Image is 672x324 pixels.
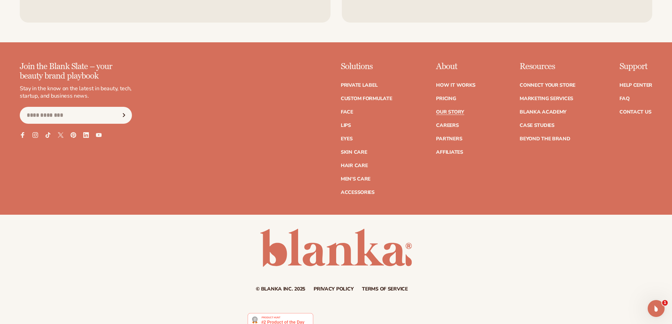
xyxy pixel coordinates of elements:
a: Affiliates [436,150,463,155]
a: Case Studies [520,123,555,128]
button: Subscribe [116,107,132,124]
a: Partners [436,136,462,141]
a: Help Center [619,83,652,88]
a: Marketing services [520,96,573,101]
a: Our Story [436,110,464,115]
a: Terms of service [362,287,408,292]
a: Eyes [341,136,353,141]
a: Private label [341,83,377,88]
a: Pricing [436,96,456,101]
p: Join the Blank Slate – your beauty brand playbook [20,62,132,81]
iframe: Intercom live chat [648,300,665,317]
a: Skin Care [341,150,367,155]
a: Beyond the brand [520,136,570,141]
a: Men's Care [341,177,370,182]
p: About [436,62,476,71]
p: Support [619,62,652,71]
a: Careers [436,123,459,128]
a: Lips [341,123,351,128]
a: Face [341,110,353,115]
a: FAQ [619,96,629,101]
a: How It Works [436,83,476,88]
p: Solutions [341,62,392,71]
small: © Blanka Inc. 2025 [256,286,305,292]
a: Accessories [341,190,375,195]
p: Stay in the know on the latest in beauty, tech, startup, and business news. [20,85,132,100]
a: Contact Us [619,110,651,115]
p: Resources [520,62,575,71]
a: Privacy policy [314,287,353,292]
a: Blanka Academy [520,110,567,115]
a: Custom formulate [341,96,392,101]
a: Connect your store [520,83,575,88]
span: 1 [662,300,668,306]
a: Hair Care [341,163,368,168]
